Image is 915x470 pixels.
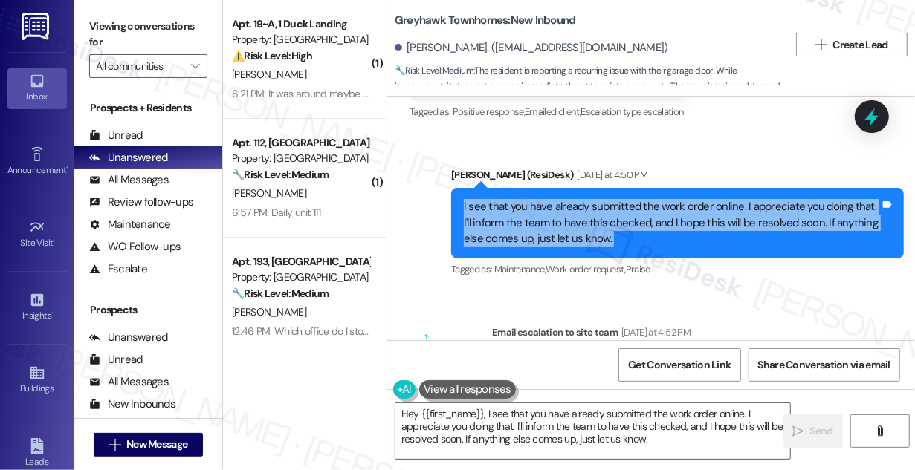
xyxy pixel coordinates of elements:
[232,206,320,219] div: 6:57 PM: Daily unit 111
[109,439,120,451] i: 
[54,235,56,246] span: •
[89,217,171,232] div: Maintenance
[810,423,833,439] span: Send
[89,352,143,368] div: Unread
[89,195,193,210] div: Review follow-ups
[232,151,369,166] div: Property: [GEOGRAPHIC_DATA]
[89,261,147,277] div: Escalate
[89,128,143,143] div: Unread
[74,100,222,116] div: Prospects + Residents
[191,60,199,72] i: 
[51,308,54,319] span: •
[94,433,204,457] button: New Message
[833,37,888,53] span: Create Lead
[758,357,890,373] span: Share Conversation via email
[232,32,369,48] div: Property: [GEOGRAPHIC_DATA]
[7,68,67,108] a: Inbox
[395,403,790,459] textarea: Hey {{first_name}}, I see that you have already submitted the work order online. I appreciate you...
[7,215,67,255] a: Site Visit •
[89,239,181,255] div: WO Follow-ups
[783,414,843,448] button: Send
[89,374,169,390] div: All Messages
[451,258,904,280] div: Tagged as:
[796,33,908,56] button: Create Lead
[126,437,187,452] span: New Message
[464,199,880,247] div: I see that you have already submitted the work order online. I appreciate you doing that. I'll in...
[89,330,168,345] div: Unanswered
[66,163,68,173] span: •
[451,167,904,188] div: [PERSON_NAME] (ResiDesk)
[232,168,329,181] strong: 🔧 Risk Level: Medium
[626,263,650,275] span: Praise
[581,105,683,118] span: Escalation type escalation
[874,425,885,437] i: 
[7,287,67,327] a: Insights •
[232,135,369,151] div: Apt. 112, [GEOGRAPHIC_DATA]
[573,167,647,183] div: [DATE] at 4:50 PM
[232,324,387,338] div: 12:46 PM: Which office do I stop by?
[232,16,369,32] div: Apt. 19~A, 1 Duck Landing
[232,186,306,200] span: [PERSON_NAME]
[492,324,862,345] div: Email escalation to site team
[546,263,626,275] span: Work order request ,
[232,49,312,62] strong: ⚠️ Risk Level: High
[628,357,731,373] span: Get Conversation Link
[89,172,169,188] div: All Messages
[618,324,691,340] div: [DATE] at 4:52 PM
[749,348,900,382] button: Share Conversation via email
[453,105,525,118] span: Positive response ,
[22,13,52,40] img: ResiDesk Logo
[525,105,581,118] span: Emailed client ,
[89,150,168,166] div: Unanswered
[89,396,175,412] div: New Inbounds
[89,15,207,54] label: Viewing conversations for
[232,305,306,319] span: [PERSON_NAME]
[232,87,701,100] div: 6:21 PM: It was around maybe 1130 the door was left open and maybe around 12:30 when I saw the in...
[815,39,827,50] i: 
[410,101,684,123] div: Tagged as:
[232,254,369,270] div: Apt. 193, [GEOGRAPHIC_DATA]
[74,302,222,318] div: Prospects
[96,54,184,78] input: All communities
[494,263,546,275] span: Maintenance ,
[232,287,329,300] strong: 🔧 Risk Level: Medium
[232,270,369,285] div: Property: [GEOGRAPHIC_DATA]
[395,40,668,56] div: [PERSON_NAME]. ([EMAIL_ADDRESS][DOMAIN_NAME])
[7,360,67,400] a: Buildings
[792,425,804,437] i: 
[395,63,789,111] span: : The resident is reporting a recurring issue with their garage door. While inconvenient, it does...
[395,13,576,28] b: Greyhawk Townhomes: New Inbound
[395,65,473,76] strong: 🔧 Risk Level: Medium
[618,348,740,382] button: Get Conversation Link
[232,68,306,81] span: [PERSON_NAME]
